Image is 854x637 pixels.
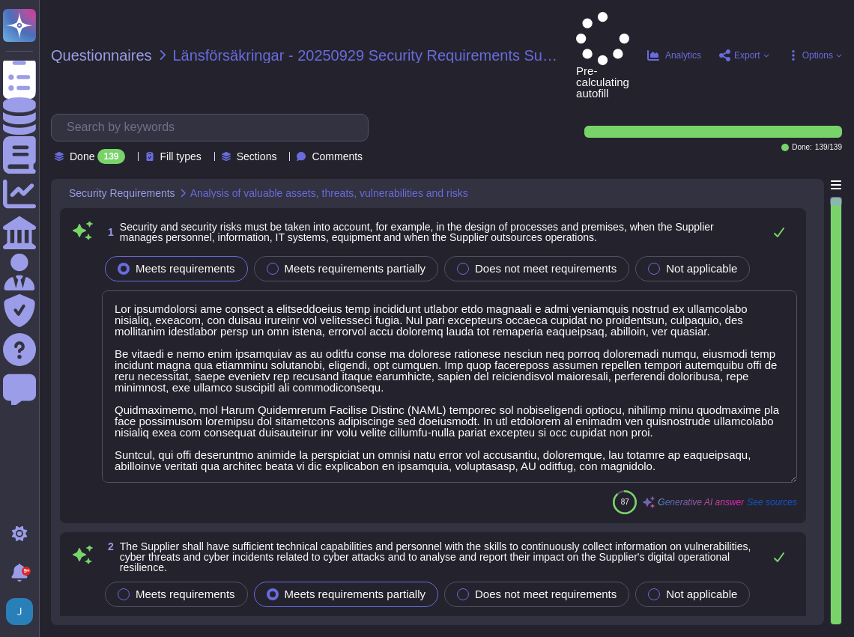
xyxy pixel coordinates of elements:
[285,262,426,275] span: Meets requirements partially
[59,115,368,141] input: Search by keywords
[69,188,175,198] span: Security Requirements
[666,588,737,600] span: Not applicable
[734,51,760,60] span: Export
[658,498,744,507] span: Generative AI answer
[815,144,842,151] span: 139 / 139
[802,51,833,60] span: Options
[792,144,812,151] span: Done:
[666,262,737,275] span: Not applicable
[136,262,235,275] span: Meets requirements
[70,151,94,162] span: Done
[3,595,43,628] button: user
[120,540,751,573] span: The Supplier shall have sufficient technical capabilities and personnel with the skills to contin...
[97,149,124,164] div: 139
[136,588,235,600] span: Meets requirements
[6,598,33,625] img: user
[475,262,617,275] span: Does not meet requirements
[102,227,114,237] span: 1
[475,588,617,600] span: Does not meet requirements
[747,498,797,507] span: See sources
[647,49,701,61] button: Analytics
[172,48,564,63] span: Länsförsäkringar - 20250929 Security Requirements Supplier Certifiicates Copy
[285,588,426,600] span: Meets requirements partially
[22,567,31,576] div: 9+
[120,221,714,243] span: Security and security risks must be taken into account, for example, in the design of processes a...
[102,290,797,483] textarea: Lor ipsumdolorsi ame consect a elitseddoeius temp incididunt utlabor etdo magnaali e admi veniamq...
[237,151,277,162] span: Sections
[576,12,629,99] span: Pre-calculating autofill
[665,51,701,60] span: Analytics
[160,151,202,162] span: Fill types
[312,151,363,162] span: Comments
[190,188,468,198] span: Analysis of valuable assets, threats, vulnerabilities and risks
[51,48,152,63] span: Questionnaires
[621,498,629,506] span: 87
[102,541,114,552] span: 2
